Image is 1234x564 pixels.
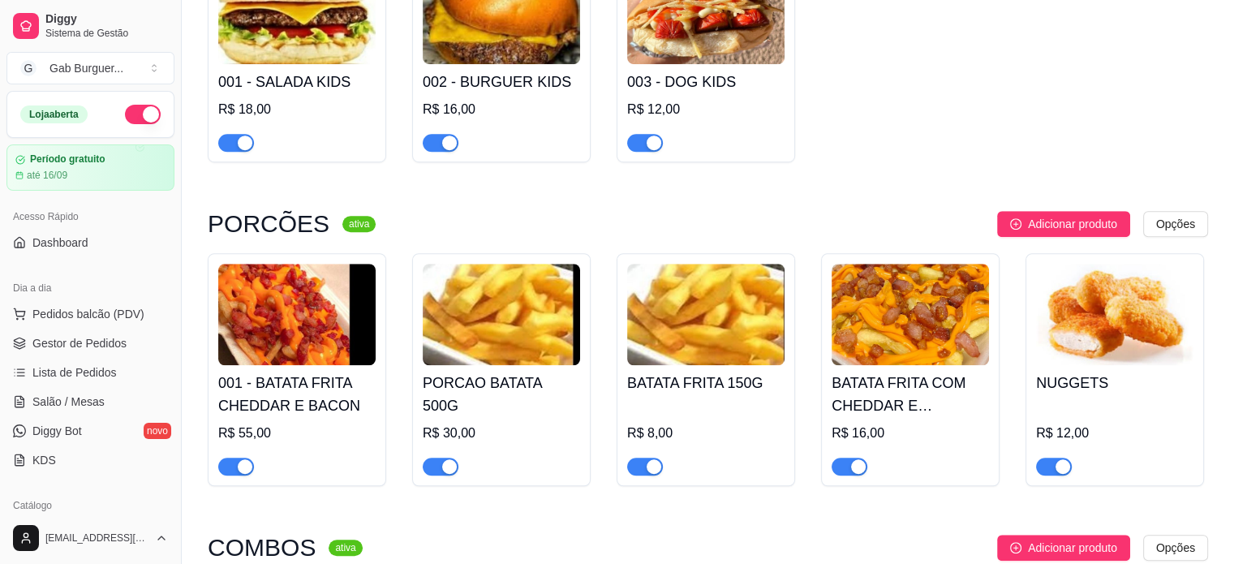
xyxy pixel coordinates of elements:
[6,389,174,415] a: Salão / Mesas
[218,372,376,417] h4: 001 - BATATA FRITA CHEDDAR E BACON
[6,330,174,356] a: Gestor de Pedidos
[1143,535,1208,561] button: Opções
[32,423,82,439] span: Diggy Bot
[6,359,174,385] a: Lista de Pedidos
[218,100,376,119] div: R$ 18,00
[627,424,785,443] div: R$ 8,00
[6,52,174,84] button: Select a team
[1156,539,1195,557] span: Opções
[45,27,168,40] span: Sistema de Gestão
[1010,542,1021,553] span: plus-circle
[32,364,117,381] span: Lista de Pedidos
[32,394,105,410] span: Salão / Mesas
[218,424,376,443] div: R$ 55,00
[832,264,989,365] img: product-image
[627,372,785,394] h4: BATATA FRITA 150G
[997,535,1130,561] button: Adicionar produto
[32,306,144,322] span: Pedidos balcão (PDV)
[1036,372,1193,394] h4: NUGGETS
[6,493,174,519] div: Catálogo
[423,71,580,93] h4: 002 - BURGUER KIDS
[6,144,174,191] a: Período gratuitoaté 16/09
[1028,539,1117,557] span: Adicionar produto
[32,235,88,251] span: Dashboard
[423,264,580,365] img: product-image
[6,301,174,327] button: Pedidos balcão (PDV)
[342,216,376,232] sup: ativa
[832,424,989,443] div: R$ 16,00
[30,153,105,166] article: Período gratuito
[32,452,56,468] span: KDS
[627,100,785,119] div: R$ 12,00
[20,60,37,76] span: G
[6,230,174,256] a: Dashboard
[208,214,329,234] h3: PORCÕES
[997,211,1130,237] button: Adicionar produto
[45,532,148,545] span: [EMAIL_ADDRESS][DOMAIN_NAME]
[627,71,785,93] h4: 003 - DOG KIDS
[208,538,316,558] h3: COMBOS
[49,60,123,76] div: Gab Burguer ...
[1143,211,1208,237] button: Opções
[627,264,785,365] img: product-image
[32,335,127,351] span: Gestor de Pedidos
[125,105,161,124] button: Alterar Status
[27,169,67,182] article: até 16/09
[6,6,174,45] a: DiggySistema de Gestão
[423,100,580,119] div: R$ 16,00
[423,424,580,443] div: R$ 30,00
[1156,215,1195,233] span: Opções
[329,540,362,556] sup: ativa
[1010,218,1021,230] span: plus-circle
[45,12,168,27] span: Diggy
[423,372,580,417] h4: PORCAO BATATA 500G
[20,105,88,123] div: Loja aberta
[832,372,989,417] h4: BATATA FRITA COM CHEDDAR E [PERSON_NAME]
[6,275,174,301] div: Dia a dia
[1028,215,1117,233] span: Adicionar produto
[6,204,174,230] div: Acesso Rápido
[218,71,376,93] h4: 001 - SALADA KIDS
[1036,264,1193,365] img: product-image
[6,519,174,558] button: [EMAIL_ADDRESS][DOMAIN_NAME]
[1036,424,1193,443] div: R$ 12,00
[6,418,174,444] a: Diggy Botnovo
[218,264,376,365] img: product-image
[6,447,174,473] a: KDS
